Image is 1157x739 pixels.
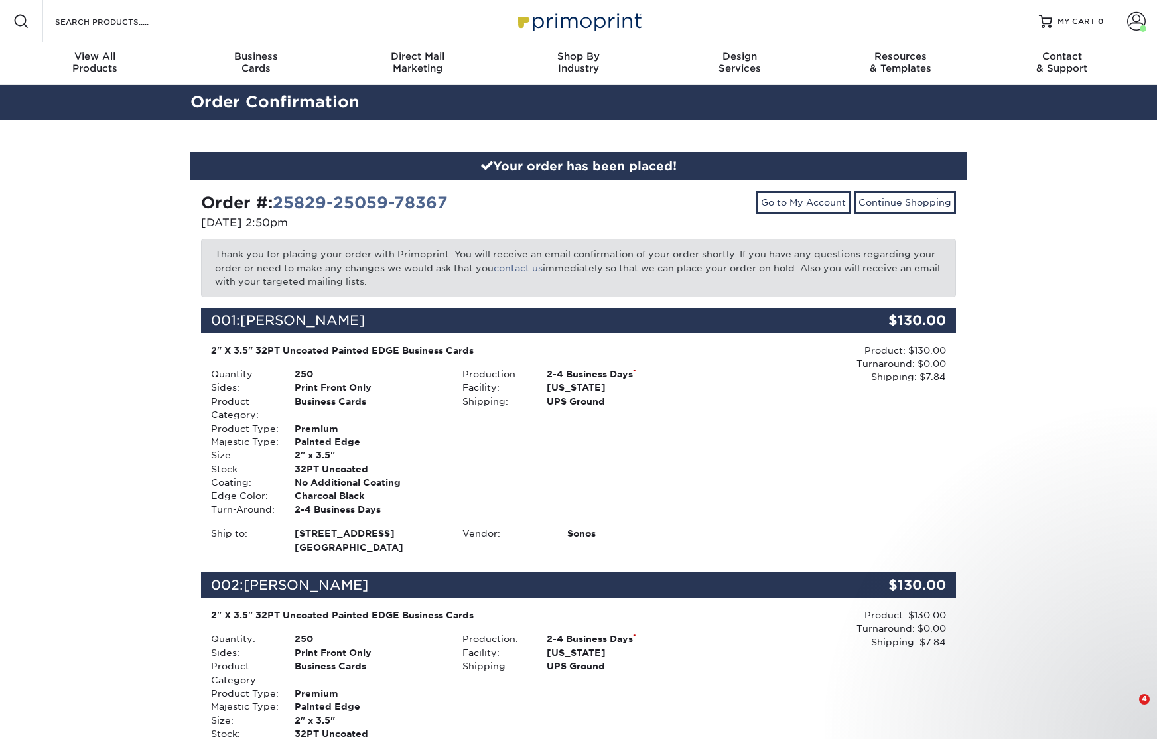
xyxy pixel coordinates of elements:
input: SEARCH PRODUCTS..... [54,13,183,29]
div: Services [659,50,820,74]
div: Vendor: [452,527,557,540]
div: Majestic Type: [201,700,285,713]
div: Marketing [337,50,498,74]
div: Business Cards [285,395,452,422]
a: Direct MailMarketing [337,42,498,85]
div: Premium [285,687,452,700]
div: 2" x 3.5" [285,448,452,462]
span: 0 [1098,17,1104,26]
div: Painted Edge [285,435,452,448]
div: Premium [285,422,452,435]
div: Sides: [201,646,285,659]
div: 2" X 3.5" 32PT Uncoated Painted EDGE Business Cards [211,608,695,622]
div: Product Type: [201,422,285,435]
p: [DATE] 2:50pm [201,215,569,231]
div: Products [15,50,176,74]
div: Shipping: [452,395,536,408]
div: [US_STATE] [537,646,705,659]
strong: [GEOGRAPHIC_DATA] [295,527,442,552]
div: [US_STATE] [537,381,705,394]
div: 001: [201,308,830,333]
div: Production: [452,368,536,381]
div: Business Cards [285,659,452,687]
div: Facility: [452,646,536,659]
div: Sides: [201,381,285,394]
span: 4 [1139,694,1150,705]
div: $130.00 [830,572,956,598]
div: & Support [981,50,1142,74]
a: DesignServices [659,42,820,85]
span: MY CART [1057,16,1095,27]
div: Size: [201,448,285,462]
div: Product Type: [201,687,285,700]
div: Charcoal Black [285,489,452,502]
div: Quantity: [201,632,285,645]
a: View AllProducts [15,42,176,85]
div: Facility: [452,381,536,394]
iframe: Intercom live chat [1112,694,1144,726]
div: 250 [285,632,452,645]
span: [PERSON_NAME] [240,312,365,328]
a: Continue Shopping [854,191,956,214]
div: 2-4 Business Days [285,503,452,516]
div: Sonos [557,527,704,540]
div: $130.00 [830,308,956,333]
div: Majestic Type: [201,435,285,448]
iframe: Google Customer Reviews [3,699,113,734]
div: No Additional Coating [285,476,452,489]
div: UPS Ground [537,395,705,408]
a: contact us [494,263,543,273]
div: Edge Color: [201,489,285,502]
div: Product Category: [201,395,285,422]
div: Ship to: [201,527,285,554]
div: 250 [285,368,452,381]
div: Print Front Only [285,381,452,394]
p: Thank you for placing your order with Primoprint. You will receive an email confirmation of your ... [201,239,956,297]
div: 2-4 Business Days [537,368,705,381]
div: Product: $130.00 Turnaround: $0.00 Shipping: $7.84 [705,608,946,649]
div: 002: [201,572,830,598]
span: View All [15,50,176,62]
a: BusinessCards [176,42,337,85]
span: Contact [981,50,1142,62]
div: Production: [452,632,536,645]
a: 25829-25059-78367 [273,193,448,212]
div: & Templates [820,50,981,74]
span: Business [176,50,337,62]
div: UPS Ground [537,659,705,673]
img: Primoprint [512,7,645,35]
div: Product: $130.00 Turnaround: $0.00 Shipping: $7.84 [705,344,946,384]
span: [PERSON_NAME] [243,577,368,593]
div: Product Category: [201,659,285,687]
div: Turn-Around: [201,503,285,516]
div: 2" x 3.5" [285,714,452,727]
span: Design [659,50,820,62]
a: Shop ByIndustry [498,42,659,85]
span: Shop By [498,50,659,62]
div: Shipping: [452,659,536,673]
div: Coating: [201,476,285,489]
div: Industry [498,50,659,74]
div: Stock: [201,462,285,476]
div: Print Front Only [285,646,452,659]
div: Size: [201,714,285,727]
a: Contact& Support [981,42,1142,85]
a: Resources& Templates [820,42,981,85]
h2: Order Confirmation [180,90,977,115]
span: Direct Mail [337,50,498,62]
div: Your order has been placed! [190,152,967,181]
div: 2" X 3.5" 32PT Uncoated Painted EDGE Business Cards [211,344,695,357]
span: Resources [820,50,981,62]
div: Quantity: [201,368,285,381]
div: 32PT Uncoated [285,462,452,476]
div: Cards [176,50,337,74]
span: [STREET_ADDRESS] [295,527,442,540]
a: Go to My Account [756,191,851,214]
div: 2-4 Business Days [537,632,705,645]
strong: Order #: [201,193,448,212]
div: Painted Edge [285,700,452,713]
